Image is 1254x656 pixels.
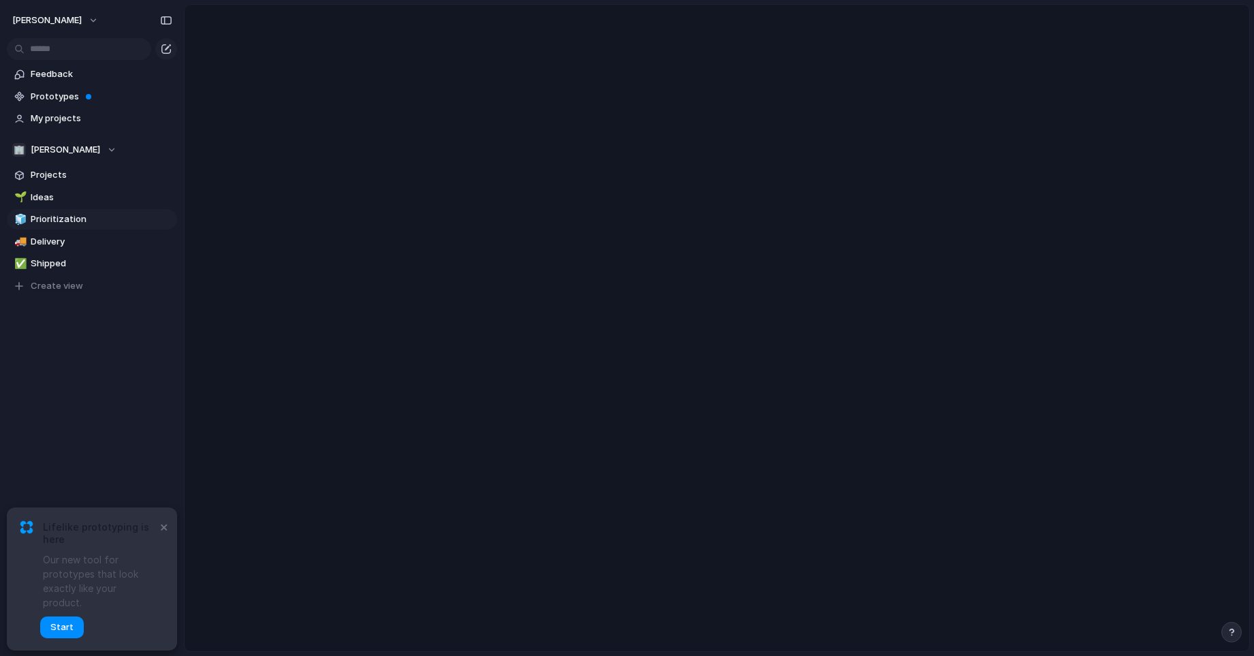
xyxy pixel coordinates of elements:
[50,621,74,634] span: Start
[12,14,82,27] span: [PERSON_NAME]
[40,616,84,638] button: Start
[7,276,177,296] button: Create view
[14,212,24,228] div: 🧊
[7,187,177,208] a: 🌱Ideas
[14,256,24,272] div: ✅
[7,64,177,84] a: Feedback
[12,257,26,270] button: ✅
[31,213,172,226] span: Prioritization
[12,213,26,226] button: 🧊
[31,112,172,125] span: My projects
[7,165,177,185] a: Projects
[31,168,172,182] span: Projects
[7,140,177,160] button: 🏢[PERSON_NAME]
[155,518,172,535] button: Dismiss
[12,191,26,204] button: 🌱
[14,189,24,205] div: 🌱
[31,191,172,204] span: Ideas
[31,90,172,104] span: Prototypes
[43,521,157,546] span: Lifelike prototyping is here
[12,143,26,157] div: 🏢
[31,67,172,81] span: Feedback
[6,10,106,31] button: [PERSON_NAME]
[14,234,24,249] div: 🚚
[31,257,172,270] span: Shipped
[7,108,177,129] a: My projects
[7,253,177,274] a: ✅Shipped
[7,209,177,230] a: 🧊Prioritization
[12,235,26,249] button: 🚚
[31,143,100,157] span: [PERSON_NAME]
[31,279,83,293] span: Create view
[7,232,177,252] a: 🚚Delivery
[7,87,177,107] a: Prototypes
[31,235,172,249] span: Delivery
[43,552,157,610] span: Our new tool for prototypes that look exactly like your product.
